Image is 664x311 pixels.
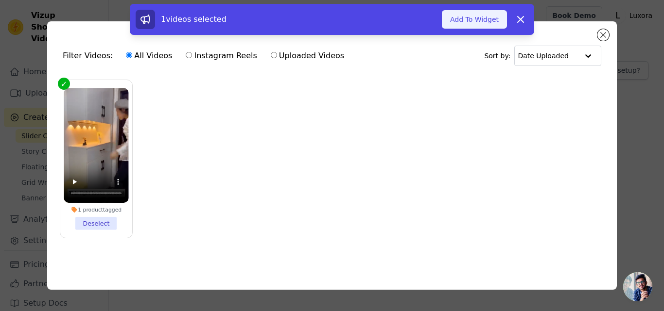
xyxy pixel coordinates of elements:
div: Filter Videos: [63,45,349,67]
label: Uploaded Videos [270,49,345,62]
div: Open chat [623,272,652,301]
span: 1 videos selected [161,15,227,24]
div: Sort by: [484,46,601,66]
button: Add To Widget [442,10,507,29]
div: 1 product tagged [64,206,128,213]
label: All Videos [125,49,173,62]
label: Instagram Reels [185,49,257,62]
